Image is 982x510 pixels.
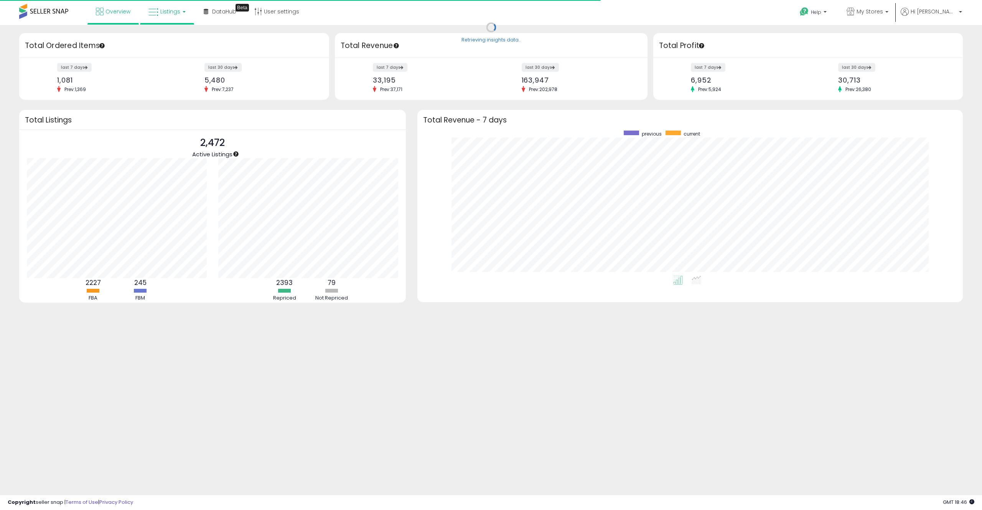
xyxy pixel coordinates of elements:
[461,37,521,44] div: Retrieving insights data..
[423,117,957,123] h3: Total Revenue - 7 days
[232,151,239,157] div: Tooltip anchor
[691,76,802,84] div: 6,952
[642,131,662,137] span: previous
[134,278,147,287] b: 245
[25,117,400,123] h3: Total Listings
[659,40,957,51] h3: Total Profit
[61,86,90,93] span: Prev: 1,369
[204,76,316,84] div: 5,480
[842,86,875,93] span: Prev: 26,380
[192,150,232,158] span: Active Listings
[99,42,105,49] div: Tooltip anchor
[522,63,559,72] label: last 30 days
[684,131,700,137] span: current
[328,278,336,287] b: 79
[57,63,92,72] label: last 7 days
[522,76,634,84] div: 163,947
[86,278,101,287] b: 2227
[698,42,705,49] div: Tooltip anchor
[70,295,116,302] div: FBA
[341,40,642,51] h3: Total Revenue
[204,63,242,72] label: last 30 days
[393,42,400,49] div: Tooltip anchor
[262,295,308,302] div: Repriced
[105,8,130,15] span: Overview
[376,86,406,93] span: Prev: 37,171
[794,1,834,25] a: Help
[160,8,180,15] span: Listings
[811,9,821,15] span: Help
[525,86,561,93] span: Prev: 202,978
[911,8,957,15] span: Hi [PERSON_NAME]
[208,86,237,93] span: Prev: 7,237
[25,40,323,51] h3: Total Ordered Items
[373,76,485,84] div: 33,195
[276,278,293,287] b: 2393
[117,295,163,302] div: FBM
[57,76,168,84] div: 1,081
[309,295,355,302] div: Not Repriced
[236,4,249,12] div: Tooltip anchor
[901,8,962,25] a: Hi [PERSON_NAME]
[838,63,875,72] label: last 30 days
[192,136,232,150] p: 2,472
[691,63,725,72] label: last 7 days
[799,7,809,17] i: Get Help
[373,63,407,72] label: last 7 days
[212,8,236,15] span: DataHub
[857,8,883,15] span: My Stores
[838,76,949,84] div: 30,713
[694,86,725,93] span: Prev: 5,924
